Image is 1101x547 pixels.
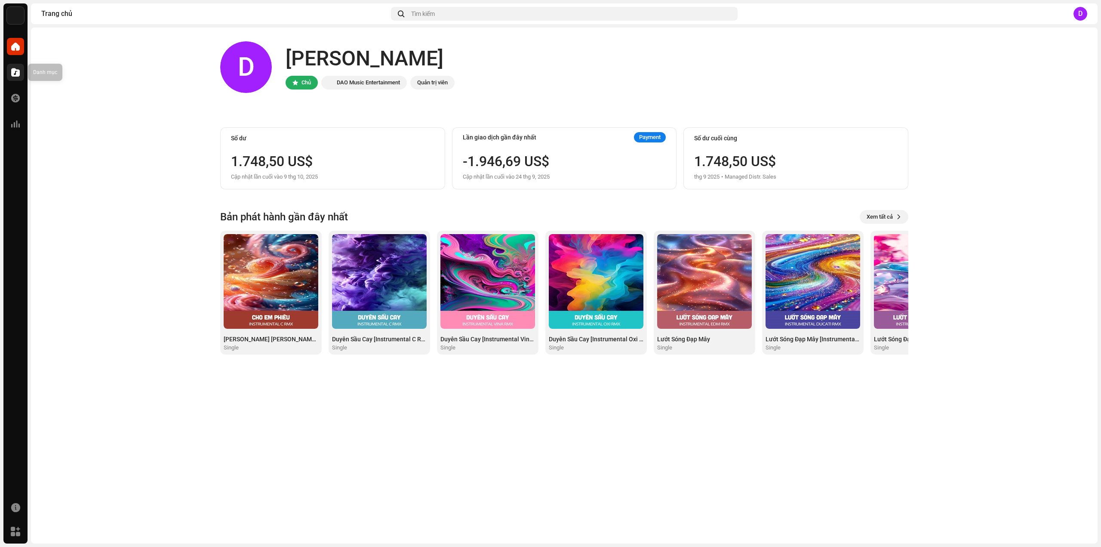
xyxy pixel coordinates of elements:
[1073,7,1087,21] div: D
[874,234,969,329] img: c5ca7975-9cbd-4175-b814-1b3ea0645b68
[694,135,898,142] div: Số dư cuối cùng
[220,210,348,224] h3: Bản phát hành gần đây nhất
[224,234,318,329] img: feb0567e-3466-4255-9e29-0d04675c56ec
[874,344,889,351] div: Single
[7,7,24,24] img: 76e35660-c1c7-4f61-ac9e-76e2af66a330
[337,77,400,88] div: DAO Music Entertainment
[417,77,448,88] div: Quản trị viên
[440,344,455,351] div: Single
[874,336,969,343] div: Lướt Sóng Đạp Mây [Instrumental A Rmx]
[766,344,781,351] div: Single
[440,336,535,343] div: Duyên Sầu Cay [Instrumental Vina Rmx]
[766,336,860,343] div: Lướt Sóng Đạp Mây [Instrumental Ducati Rmx]
[549,234,643,329] img: 66733eb8-452c-4ce3-b1d2-37321bc026f0
[220,127,445,189] re-o-card-value: Số dư
[463,134,536,141] div: Lần giao dịch gần đây nhất
[224,344,239,351] div: Single
[694,172,720,182] div: thg 9 2025
[332,344,347,351] div: Single
[657,234,752,329] img: 18e7a31c-895c-4a32-aad1-f45906a771ec
[231,135,434,142] div: Số dư
[860,210,908,224] button: Xem tất cả
[463,172,550,182] div: Cập nhật lần cuối vào 24 thg 9, 2025
[867,208,893,226] span: Xem tất cả
[332,234,427,329] img: 43af6db4-3673-42bf-ac93-559fbd59d35e
[549,344,564,351] div: Single
[657,344,672,351] div: Single
[411,10,435,17] span: Tìm kiếm
[721,172,723,182] div: •
[766,234,860,329] img: 25d8f43a-d6ca-4449-b9d0-9b158da751b9
[41,10,388,17] div: Trang chủ
[725,172,776,182] div: Managed Distr. Sales
[683,127,908,189] re-o-card-value: Số dư cuối cùng
[231,172,434,182] div: Cập nhật lần cuối vào 9 thg 10, 2025
[220,41,272,93] div: D
[224,336,318,343] div: [PERSON_NAME] [PERSON_NAME] [Instrumental C Rmx]
[549,336,643,343] div: Duyên Sầu Cay [Instrumental Oxi Rmx]
[440,234,535,329] img: 13632d49-4413-42d2-96cd-92979edeb8b2
[301,77,311,88] div: Chủ
[286,45,455,72] div: [PERSON_NAME]
[634,132,666,142] div: Payment
[323,77,333,88] img: 76e35660-c1c7-4f61-ac9e-76e2af66a330
[332,336,427,343] div: Duyên Sầu Cay [Instrumental C Rmx]
[657,336,752,343] div: Lướt Sóng Đạp Mây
